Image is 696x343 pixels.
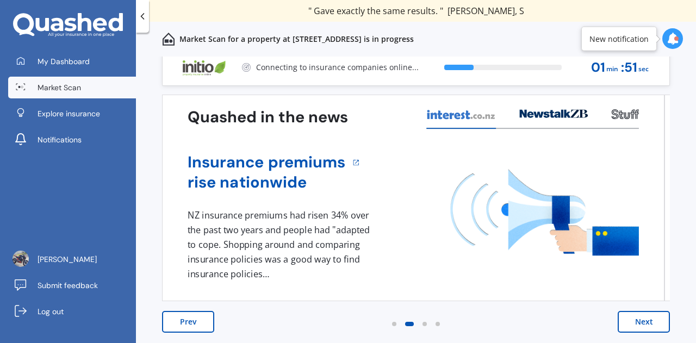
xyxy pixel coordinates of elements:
h3: Quashed in the news [188,107,348,127]
p: Connecting to insurance companies online... [256,62,419,73]
span: My Dashboard [38,56,90,67]
img: home-and-contents.b802091223b8502ef2dd.svg [162,33,175,46]
span: 01 [591,60,605,75]
span: sec [638,62,649,77]
a: rise nationwide [188,172,346,192]
a: Insurance premiums [188,152,346,172]
a: Submit feedback [8,275,136,296]
span: Market Scan [38,82,81,93]
button: Prev [162,311,214,333]
div: New notification [589,33,649,44]
a: [PERSON_NAME] [8,248,136,270]
a: Explore insurance [8,103,136,124]
span: Explore insurance [38,108,100,119]
span: [PERSON_NAME] [38,254,97,265]
p: Market Scan for a property at [STREET_ADDRESS] is in progress [179,34,414,45]
img: ACg8ocJsW_VFABUA63xOs4WGJhV3xfgk5ZdGnErSHKXSOlp3MGVfhxU=s96-c [13,251,29,267]
span: Notifications [38,134,82,145]
a: Notifications [8,129,136,151]
button: Next [618,311,670,333]
div: NZ insurance premiums had risen 34% over the past two years and people had "adapted to cope. Shop... [188,208,374,281]
span: Submit feedback [38,280,98,291]
span: Log out [38,306,64,317]
span: min [606,62,618,77]
a: Market Scan [8,77,136,98]
img: media image [450,169,639,255]
a: Log out [8,301,136,322]
span: : 51 [621,60,637,75]
a: My Dashboard [8,51,136,72]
